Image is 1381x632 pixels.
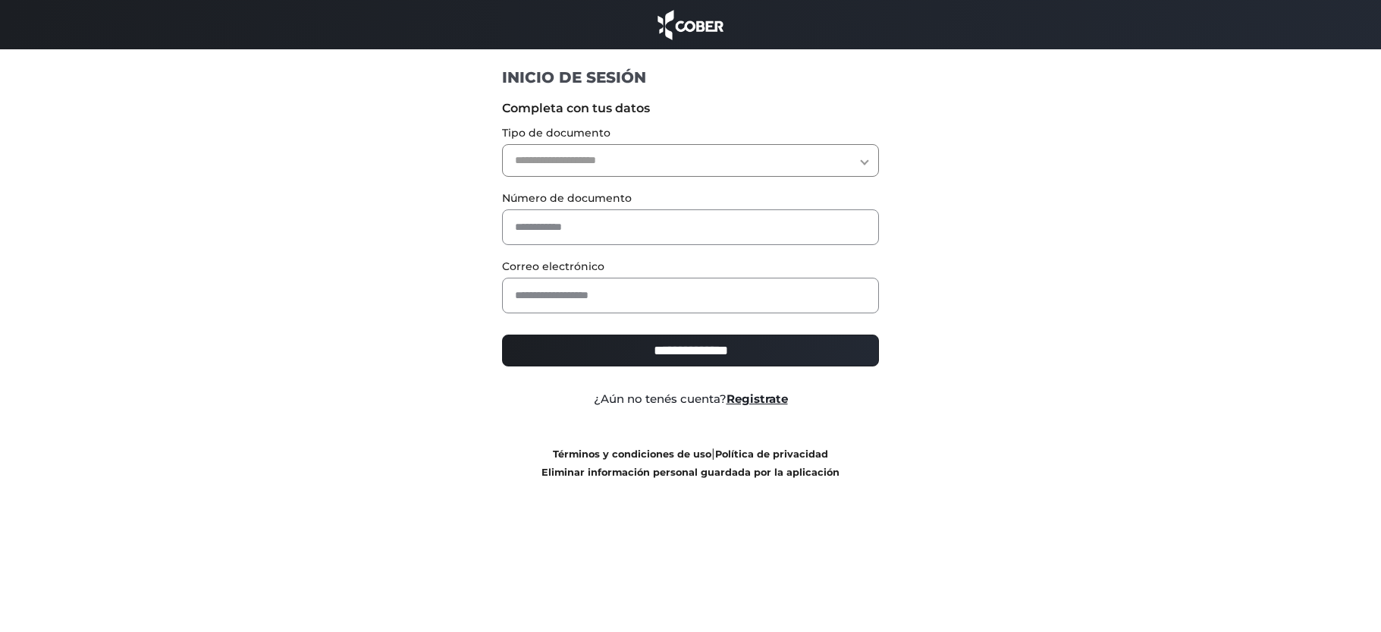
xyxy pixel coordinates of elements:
label: Completa con tus datos [502,99,879,118]
img: cober_marca.png [654,8,728,42]
label: Correo electrónico [502,259,879,275]
a: Términos y condiciones de uso [553,448,711,460]
a: Eliminar información personal guardada por la aplicación [541,467,840,478]
div: | [491,445,890,481]
label: Tipo de documento [502,125,879,141]
div: ¿Aún no tenés cuenta? [491,391,890,408]
a: Política de privacidad [715,448,828,460]
label: Número de documento [502,190,879,206]
a: Registrate [727,391,788,406]
h1: INICIO DE SESIÓN [502,68,879,87]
